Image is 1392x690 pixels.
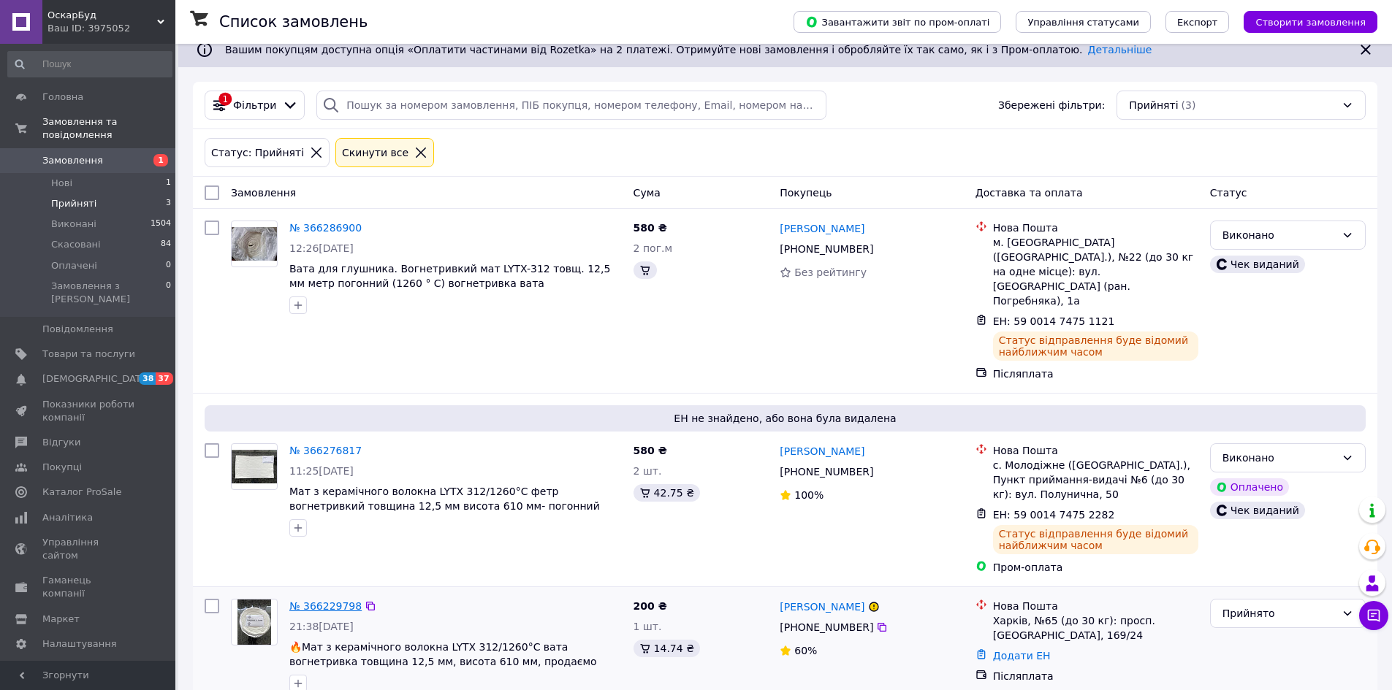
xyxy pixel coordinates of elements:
[231,187,296,199] span: Замовлення
[210,411,1360,426] span: ЕН не знайдено, або вона була видалена
[1088,44,1152,55] a: Детальніше
[993,367,1198,381] div: Післяплата
[42,461,82,474] span: Покупці
[51,280,166,306] span: Замовлення з [PERSON_NAME]
[42,323,113,336] span: Повідомлення
[1182,99,1196,111] span: (3)
[1129,98,1178,112] span: Прийняті
[289,445,362,456] a: № 366276817
[51,218,96,231] span: Виконані
[47,22,175,35] div: Ваш ID: 3975052
[634,484,700,502] div: 42.75 ₴
[231,443,278,490] a: Фото товару
[7,51,172,77] input: Пошук
[42,348,135,361] span: Товари та послуги
[993,650,1051,662] a: Додати ЕН
[153,154,168,166] span: 1
[42,154,103,167] span: Замовлення
[289,486,600,526] a: Мат з керамічного волокна LYTX 312/1260°С фетр вогнетривкий товщина 12,5 мм висота 610 мм- погонн...
[156,372,172,385] span: 37
[634,187,661,199] span: Cума
[993,458,1198,502] div: с. Молодіжне ([GEOGRAPHIC_DATA].), Пункт приймання-видачі №6 (до 30 кг): вул. Полунична, 50
[794,267,867,278] span: Без рейтингу
[42,115,175,142] span: Замовлення та повідомлення
[1222,605,1336,621] div: Прийнято
[1210,256,1305,273] div: Чек виданий
[998,98,1105,112] span: Збережені фільтри:
[42,436,80,449] span: Відгуки
[237,599,272,645] img: Фото товару
[993,315,1115,327] span: ЕН: 59 0014 7475 1121
[780,444,864,459] a: [PERSON_NAME]
[1229,15,1377,27] a: Створити замовлення
[289,242,354,254] span: 12:26[DATE]
[42,574,135,600] span: Гаманець компанії
[166,280,171,306] span: 0
[993,221,1198,235] div: Нова Пошта
[289,222,362,234] a: № 366286900
[47,9,157,22] span: ОскарБуд
[993,560,1198,575] div: Пром-оплата
[231,221,278,267] a: Фото товару
[1177,17,1218,28] span: Експорт
[42,536,135,562] span: Управління сайтом
[1244,11,1377,33] button: Створити замовлення
[777,461,876,482] div: [PHONE_NUMBER]
[166,177,171,190] span: 1
[794,11,1001,33] button: Завантажити звіт по пром-оплаті
[777,617,876,637] div: [PHONE_NUMBER]
[634,242,672,254] span: 2 пог.м
[232,450,277,484] img: Фото товару
[42,372,151,386] span: [DEMOGRAPHIC_DATA]
[42,486,121,499] span: Каталог ProSale
[231,599,278,645] a: Фото товару
[233,98,276,112] span: Фільтри
[51,177,72,190] span: Нові
[993,599,1198,613] div: Нова Пошта
[993,613,1198,643] div: Харків, №65 (до 30 кг): просп. [GEOGRAPHIC_DATA], 169/24
[166,259,171,272] span: 0
[316,91,826,120] input: Пошук за номером замовлення, ПІБ покупця, номером телефону, Email, номером накладної
[1222,450,1336,466] div: Виконано
[780,599,864,614] a: [PERSON_NAME]
[634,222,667,234] span: 580 ₴
[289,263,610,289] a: Вата для глушника. Вогнетривкий мат LYTX-312 товщ. 12,5 мм метр погонний (1260 ° С) вогнетривка вата
[208,145,307,161] div: Статус: Прийняті
[634,640,700,657] div: 14.74 ₴
[1027,17,1139,28] span: Управління статусами
[780,221,864,236] a: [PERSON_NAME]
[219,13,368,31] h1: Список замовлень
[289,465,354,477] span: 11:25[DATE]
[993,669,1198,683] div: Післяплата
[1210,187,1247,199] span: Статус
[1016,11,1151,33] button: Управління статусами
[289,621,354,632] span: 21:38[DATE]
[993,235,1198,308] div: м. [GEOGRAPHIC_DATA] ([GEOGRAPHIC_DATA].), №22 (до 30 кг на одне місце): вул. [GEOGRAPHIC_DATA] (...
[51,197,96,210] span: Прийняті
[161,238,171,251] span: 84
[289,641,597,682] a: 🔥Мат з керамічного волокна LYTX 312/1260°С вата вогнетривка товщина 12,5 мм, висота 610 мм, прода...
[993,525,1198,554] div: Статус відправлення буде відомий найближчим часом
[51,259,97,272] span: Оплачені
[42,613,80,626] span: Маркет
[993,331,1198,361] div: Статус відправлення буде відомий найближчим часом
[1210,478,1289,496] div: Оплачено
[975,187,1083,199] span: Доставка та оплата
[805,15,989,28] span: Завантажити звіт по пром-оплаті
[225,44,1152,55] span: Вашим покупцям доступна опція «Оплатити частинами від Rozetka» на 2 платежі. Отримуйте нові замов...
[780,187,832,199] span: Покупець
[1210,502,1305,519] div: Чек виданий
[1165,11,1230,33] button: Експорт
[339,145,411,161] div: Cкинути все
[794,489,824,501] span: 100%
[634,600,667,612] span: 200 ₴
[634,445,667,456] span: 580 ₴
[51,238,101,251] span: Скасовані
[166,197,171,210] span: 3
[289,600,362,612] a: № 366229798
[232,227,277,261] img: Фото товару
[42,398,135,424] span: Показники роботи компанії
